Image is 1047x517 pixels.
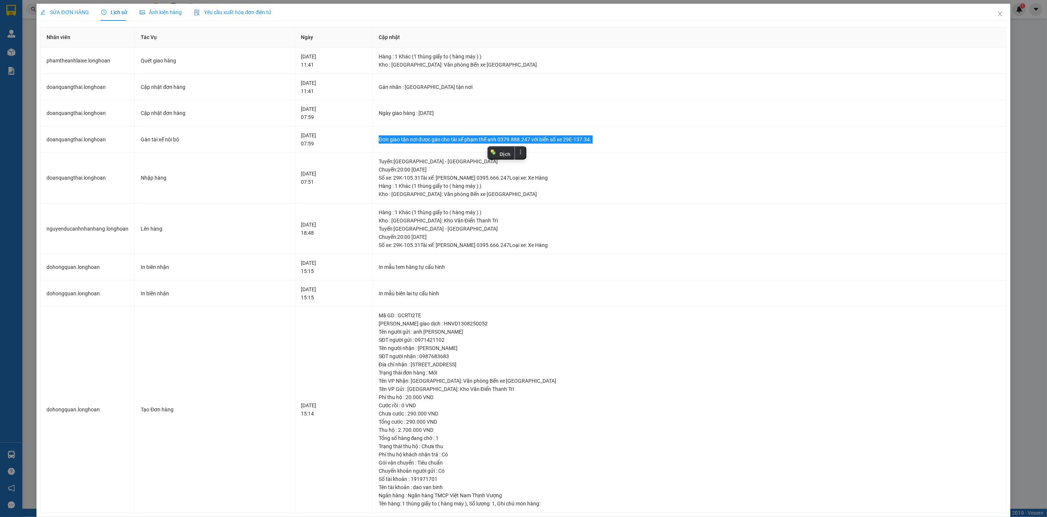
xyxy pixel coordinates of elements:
div: Tên VP Gửi : [GEOGRAPHIC_DATA]: Kho Văn Điển Thanh Trì [379,385,1000,393]
div: Tuyến : [GEOGRAPHIC_DATA] - [GEOGRAPHIC_DATA] Chuyến: 20:00 [DATE] Số xe: 29K-105.31 Tài xế: [PER... [379,157,1000,182]
span: Ảnh kiện hàng [140,9,182,15]
div: Tên người nhận : [PERSON_NAME] [379,344,1000,352]
div: In biên nhận [141,263,289,271]
div: [DATE] 07:59 [301,105,366,121]
div: Cước rồi : 0 VND [379,401,1000,410]
div: Tên người gửi : anh [PERSON_NAME] [379,328,1000,336]
div: Ngày giao hàng : [DATE] [379,109,1000,117]
div: Thu hộ : 2.700.000 VND [379,426,1000,434]
button: Close [990,4,1011,25]
td: dohongquan.longhoan [41,280,135,307]
td: nguyenducanhnhanhang.longhoan [41,203,135,254]
div: Số tài khoản : 191971701 [379,475,1000,483]
span: Lịch sử [101,9,128,15]
th: Nhân viên [41,27,135,48]
div: Tên tài khoản : dao van binh [379,483,1000,491]
span: picture [140,10,145,15]
td: dohongquan.longhoan [41,254,135,280]
div: Tên VP Nhận: [GEOGRAPHIC_DATA]: Văn phòng Bến xe [GEOGRAPHIC_DATA] [379,377,1000,385]
div: In mẫu biên lai tự cấu hình [379,289,1000,298]
div: SĐT người gửi : 0971421102 [379,336,1000,344]
div: Cập nhật đơn hàng [141,109,289,117]
div: Hàng : 1 Khác (1 thùng giấy to ( hàng máy ) ) [379,208,1000,216]
div: Nhập hàng [141,174,289,182]
div: Hàng : 1 Khác (1 thùng giấy to ( hàng máy ) ) [379,52,1000,61]
div: [PERSON_NAME] giao dịch : HNVD1308250052 [379,319,1000,328]
span: clock-circle [101,10,106,15]
div: Kho : [GEOGRAPHIC_DATA]: Kho Văn Điển Thanh Trì [379,216,1000,225]
td: dohongquan.longhoan [41,306,135,513]
div: Kho : [GEOGRAPHIC_DATA]: Văn phòng Bến xe [GEOGRAPHIC_DATA] [379,190,1000,198]
div: Tổng cước : 290.000 VND [379,418,1000,426]
th: Cập nhật [373,27,1007,48]
span: SỬA ĐƠN HÀNG [40,9,89,15]
div: Hàng : 1 Khác (1 thùng giấy to ( hàng máy ) ) [379,182,1000,190]
td: phamtheanhlaixe.longhoan [41,48,135,74]
div: Tạo Đơn hàng [141,405,289,414]
div: Trạng thái thu hộ : Chưa thu [379,442,1000,450]
div: Ngân hàng : Ngân hàng TMCP Việt Nam Thịnh Vượng [379,491,1000,500]
div: Phí thu hộ khách nhận trả : Có [379,450,1000,459]
th: Tác Vụ [135,27,295,48]
td: doanquangthai.longhoan [41,126,135,153]
img: icon [194,10,200,16]
div: Gán tài xế nội bộ [141,135,289,144]
div: [DATE] 11:41 [301,79,366,95]
div: Gán nhãn : [GEOGRAPHIC_DATA] tận nơi [379,83,1000,91]
td: doanquangthai.longhoan [41,74,135,100]
div: Lên hàng [141,225,289,233]
div: Chưa cước : 290.000 VND [379,410,1000,418]
div: [DATE] 15:14 [301,401,366,418]
div: [DATE] 07:59 [301,131,366,148]
span: 1 [492,501,495,507]
div: [DATE] 15:15 [301,285,366,302]
div: [DATE] 15:15 [301,259,366,275]
span: edit [40,10,45,15]
span: Yêu cầu xuất hóa đơn điện tử [194,9,272,15]
td: doanquangthai.longhoan [41,152,135,203]
div: Cập nhật đơn hàng [141,83,289,91]
div: Chuyển khoản người gửi : Có [379,467,1000,475]
div: Tuyến : [GEOGRAPHIC_DATA] - [GEOGRAPHIC_DATA] Chuyến: 20:00 [DATE] Số xe: 29K-105.31 Tài xế: [PER... [379,225,1000,249]
div: Kho : [GEOGRAPHIC_DATA]: Văn phòng Bến xe [GEOGRAPHIC_DATA] [379,61,1000,69]
div: In mẫu tem hàng tự cấu hình [379,263,1000,271]
div: SĐT người nhận : 0987683683 [379,352,1000,360]
span: close [997,11,1003,17]
div: Gói vận chuyển : Tiêu chuẩn [379,459,1000,467]
div: Phí thu hộ : 20.000 VND [379,393,1000,401]
div: Mã GD : GCRTI2TE [379,311,1000,319]
div: [DATE] 18:48 [301,221,366,237]
span: 1 thùng giấy to ( hàng máy ) [402,501,467,507]
td: doanquangthai.longhoan [41,100,135,126]
div: Địa chỉ nhận : [STREET_ADDRESS] [379,360,1000,369]
div: Đơn giao tận nơi được gán cho tài xế phạm thế anh 0379.888.247 với biển số xe 29E-137.34. [379,135,1000,144]
div: Quét giao hàng [141,57,289,65]
th: Ngày [295,27,373,48]
div: Tổng số hàng đang chờ : 1 [379,434,1000,442]
div: Trạng thái đơn hàng : Mới [379,369,1000,377]
div: In biên nhận [141,289,289,298]
div: Tên hàng: , Số lượng: , Ghi chú món hàng: [379,500,1000,508]
div: [DATE] 07:51 [301,170,366,186]
div: [DATE] 11:41 [301,52,366,69]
